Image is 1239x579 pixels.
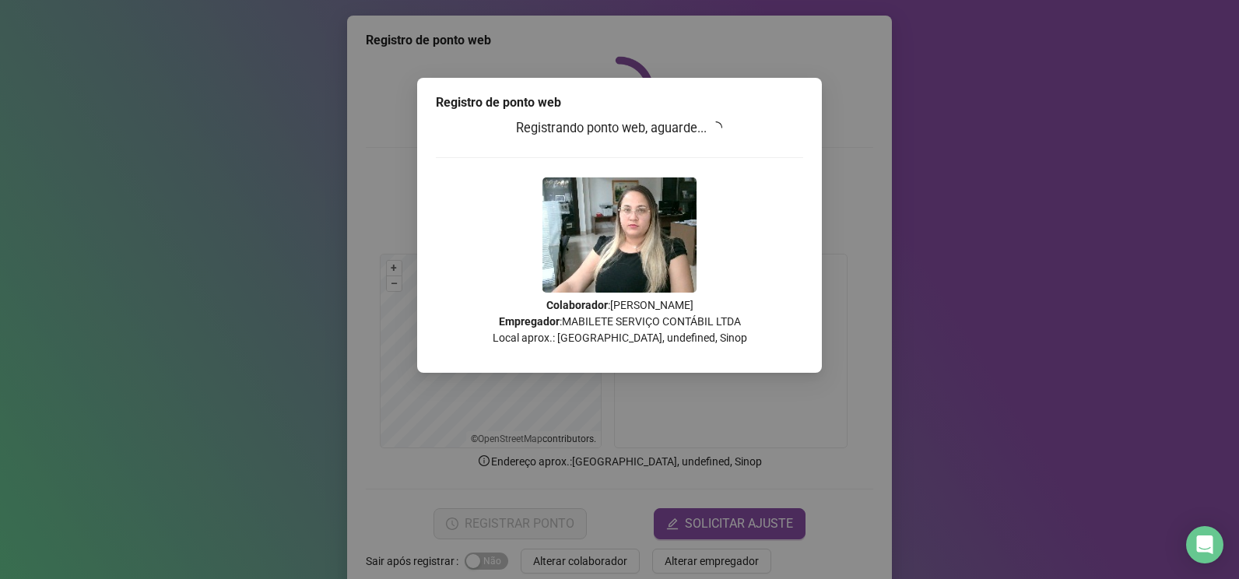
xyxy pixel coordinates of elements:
img: Z [542,177,697,293]
span: loading [707,118,725,136]
strong: Empregador [499,315,560,328]
div: Open Intercom Messenger [1186,526,1223,563]
h3: Registrando ponto web, aguarde... [436,118,803,139]
p: : [PERSON_NAME] : MABILETE SERVIÇO CONTÁBIL LTDA Local aprox.: [GEOGRAPHIC_DATA], undefined, Sinop [436,297,803,346]
strong: Colaborador [546,299,608,311]
div: Registro de ponto web [436,93,803,112]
